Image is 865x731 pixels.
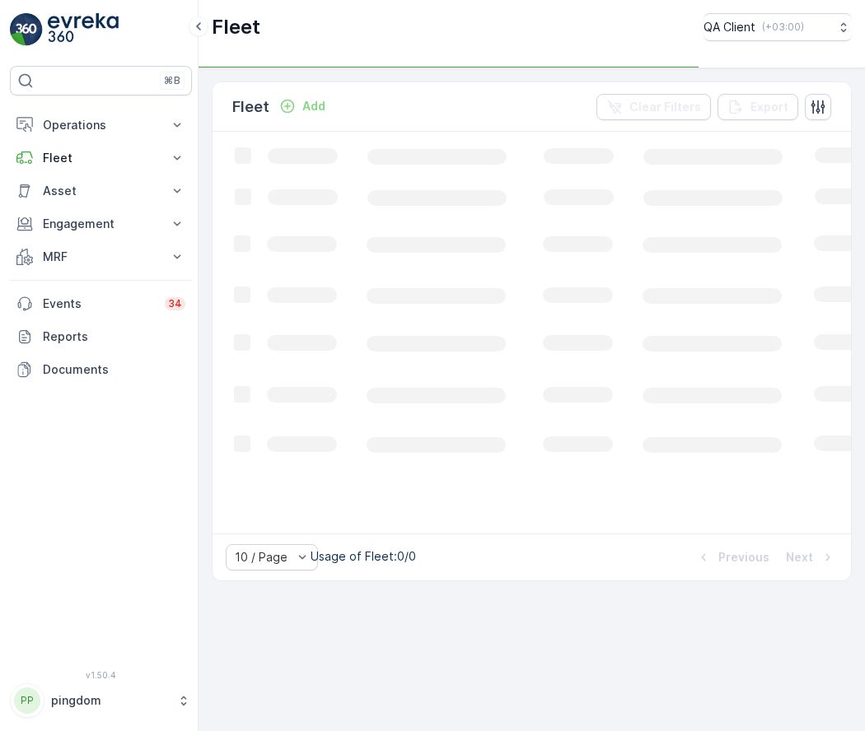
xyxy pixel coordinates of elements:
[786,549,813,566] p: Next
[212,14,260,40] p: Fleet
[629,99,701,115] p: Clear Filters
[10,287,192,320] a: Events34
[273,96,332,116] button: Add
[51,692,169,709] p: pingdom
[43,328,185,345] p: Reports
[10,683,192,718] button: PPpingdom
[43,117,159,133] p: Operations
[43,296,155,312] p: Events
[10,240,192,273] button: MRF
[694,547,771,567] button: Previous
[10,109,192,142] button: Operations
[302,98,325,114] p: Add
[14,687,40,714] div: PP
[43,183,159,199] p: Asset
[718,549,769,566] p: Previous
[750,99,788,115] p: Export
[704,19,755,35] p: QA Client
[596,94,711,120] button: Clear Filters
[10,207,192,240] button: Engagement
[43,216,159,232] p: Engagement
[10,670,192,680] span: v 1.50.4
[48,13,119,46] img: logo_light-DOdMpM7g.png
[10,13,43,46] img: logo
[762,21,804,34] p: ( +03:00 )
[718,94,798,120] button: Export
[784,547,838,567] button: Next
[10,142,192,175] button: Fleet
[164,74,180,87] p: ⌘B
[10,320,192,353] a: Reports
[43,361,185,378] p: Documents
[704,13,852,41] button: QA Client(+03:00)
[10,175,192,207] button: Asset
[168,297,182,310] p: 34
[232,95,269,119] p: Fleet
[10,353,192,386] a: Documents
[43,150,159,166] p: Fleet
[311,548,416,565] p: Usage of Fleet : 0/0
[43,249,159,265] p: MRF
